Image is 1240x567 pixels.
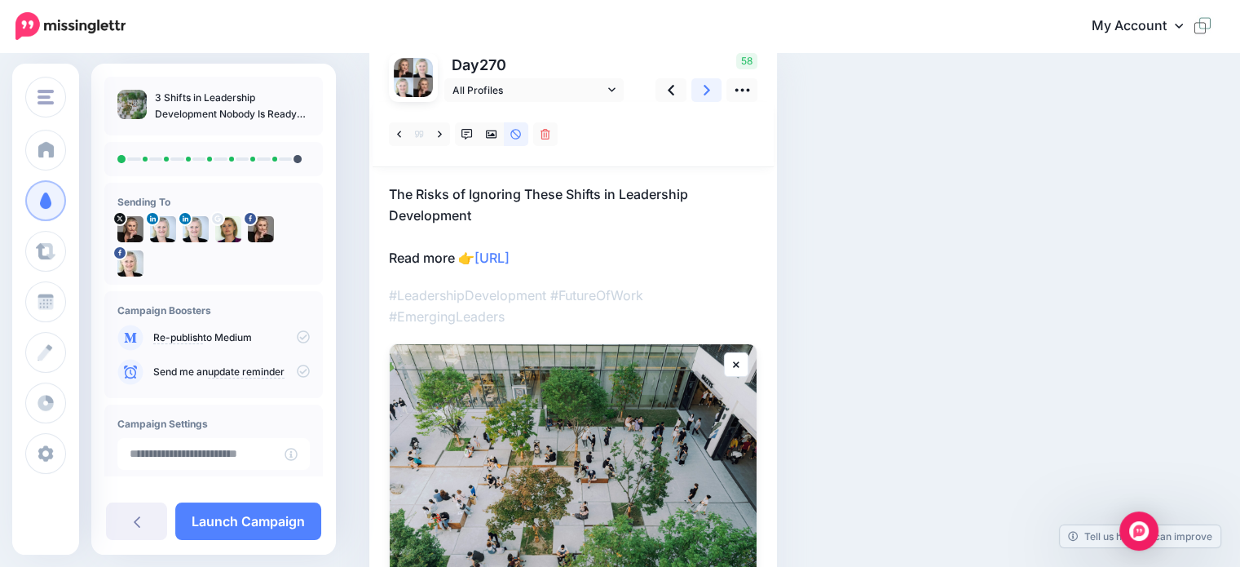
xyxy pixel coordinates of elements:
h4: Campaign Boosters [117,304,310,317]
a: Re-publish [153,331,203,344]
h4: Campaign Settings [117,418,310,430]
a: Tell us how we can improve [1060,525,1220,547]
p: to Medium [153,330,310,345]
a: All Profiles [444,78,624,102]
p: Send me an [153,365,310,379]
h4: Sending To [117,196,310,208]
div: Open Intercom Messenger [1119,512,1158,551]
a: update reminder [208,365,285,379]
span: All Profiles [452,82,604,99]
p: The Risks of Ignoring These Shifts in Leadership Development Read more 👉 [389,184,757,268]
a: My Account [1075,7,1216,47]
a: [URL] [474,250,510,266]
img: menu.png [38,90,54,104]
img: 292312747_168954832365514_641176905015721378_n-bsa126224.jpg [248,216,274,242]
img: 1613537522408-72136.png [150,216,176,242]
p: Day [444,53,626,77]
p: #LeadershipDevelopment #FutureOfWork #EmergingLeaders [389,285,757,327]
img: 1613537522408-72136.png [394,78,413,97]
img: 292312747_168954832365514_641176905015721378_n-bsa126224.jpg [413,78,433,97]
p: 3 Shifts in Leadership Development Nobody Is Ready For [155,90,310,122]
span: 270 [479,56,506,73]
img: 1613537522408-72136.png [413,58,433,78]
img: X6whf_Sg-72135.jpg [394,58,413,78]
img: 01c949f1236b2e8e3a5b1f7107869509_thumb.jpg [117,90,147,119]
img: AEdFTp4VN4Tx-fPZrlvZj-0QQNewSUG-gHbxQz7wyh5qEAs96-c-72138.png [215,216,241,242]
img: 1613537522408-72136.png [183,216,209,242]
img: X6whf_Sg-72135.jpg [117,216,143,242]
img: Missinglettr [15,12,126,40]
span: 58 [736,53,757,69]
img: 305475386_964416697833299_5218956657729974802_n-bsa126383.jpg [117,250,143,277]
